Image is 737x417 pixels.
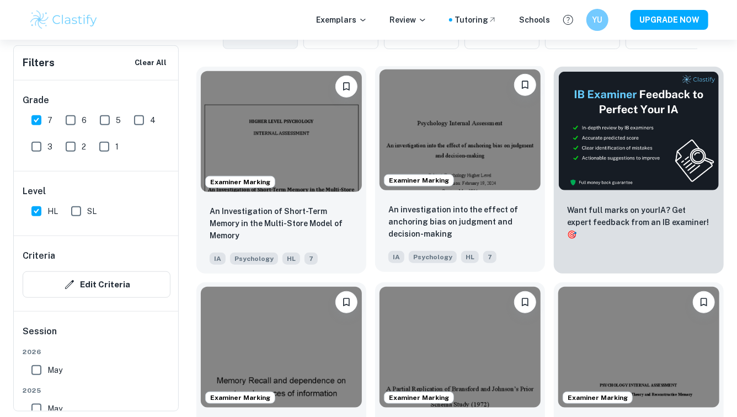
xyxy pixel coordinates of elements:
[23,249,55,263] h6: Criteria
[384,393,453,403] span: Examiner Marking
[335,291,357,313] button: Bookmark
[388,251,404,263] span: IA
[196,67,366,274] a: Examiner MarkingBookmarkAn Investigation of Short-Term Memory in the Multi-Store Model of MemoryI...
[483,251,496,263] span: 7
[23,271,170,298] button: Edit Criteria
[23,386,170,395] span: 2025
[82,114,87,126] span: 6
[558,287,719,408] img: Psychology IA example thumbnail: An investigation of Schema Theory and Re
[47,205,58,217] span: HL
[388,204,532,240] p: An investigation into the effect of anchoring bias on judgment and decision-making
[201,287,362,408] img: Psychology IA example thumbnail: Memory Recall and dependence on external
[150,114,156,126] span: 4
[389,14,427,26] p: Review
[567,204,711,240] p: Want full marks on your IA ? Get expert feedback from an IB examiner!
[563,393,632,403] span: Examiner Marking
[210,205,353,242] p: An Investigation of Short-Term Memory in the Multi-Store Model of Memory
[631,10,708,30] button: UPGRADE NOW
[282,253,300,265] span: HL
[384,175,453,185] span: Examiner Marking
[230,253,278,265] span: Psychology
[316,14,367,26] p: Exemplars
[514,74,536,96] button: Bookmark
[29,9,99,31] img: Clastify logo
[132,55,169,71] button: Clear All
[210,253,226,265] span: IA
[586,9,608,31] button: YU
[82,141,86,153] span: 2
[554,67,724,274] a: ThumbnailWant full marks on yourIA? Get expert feedback from an IB examiner!
[23,347,170,357] span: 2026
[47,141,52,153] span: 3
[47,364,62,376] span: May
[305,253,318,265] span: 7
[23,55,55,71] h6: Filters
[23,185,170,198] h6: Level
[47,403,62,415] span: May
[201,71,362,192] img: Psychology IA example thumbnail: An Investigation of Short-Term Memory in
[591,14,604,26] h6: YU
[558,71,719,191] img: Thumbnail
[567,230,576,239] span: 🎯
[409,251,457,263] span: Psychology
[514,291,536,313] button: Bookmark
[461,251,479,263] span: HL
[455,14,497,26] a: Tutoring
[23,325,170,347] h6: Session
[380,69,541,190] img: Psychology IA example thumbnail: An investigation into the effect of anch
[206,393,275,403] span: Examiner Marking
[206,177,275,187] span: Examiner Marking
[519,14,550,26] a: Schools
[116,114,121,126] span: 5
[115,141,119,153] span: 1
[693,291,715,313] button: Bookmark
[87,205,97,217] span: SL
[559,10,578,29] button: Help and Feedback
[335,76,357,98] button: Bookmark
[23,94,170,107] h6: Grade
[47,114,52,126] span: 7
[380,287,541,408] img: Psychology IA example thumbnail: A Partial Replication of Bransford and J
[375,67,545,274] a: Examiner MarkingBookmarkAn investigation into the effect of anchoring bias on judgment and decisi...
